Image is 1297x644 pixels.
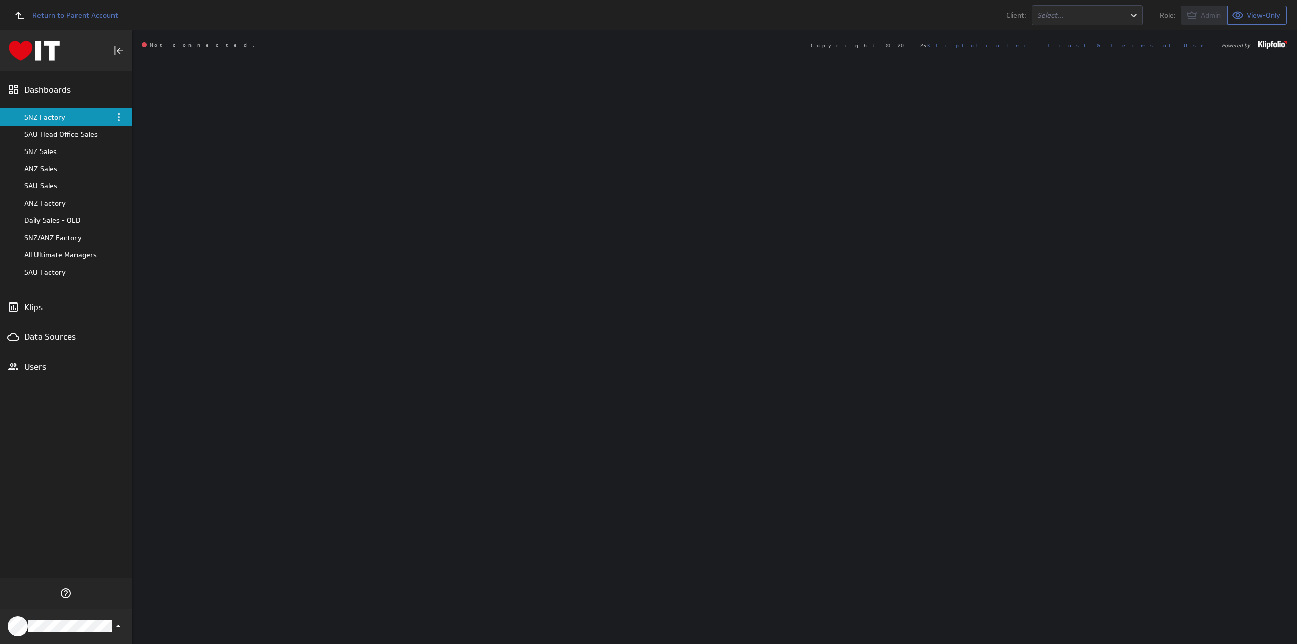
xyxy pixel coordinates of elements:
span: View-Only [1247,11,1280,20]
div: Daily Sales - OLD [24,216,109,225]
div: SNZ Sales [24,147,109,156]
div: SAU Sales [24,181,109,191]
span: Not connected. [142,42,254,48]
div: All Ultimate Managers [24,250,109,259]
button: View as View-Only [1228,6,1287,25]
div: Data Sources [24,331,107,343]
div: Menu [111,110,126,124]
div: SNZ Factory [24,112,109,122]
span: Role: [1160,12,1176,19]
button: View as Admin [1181,6,1228,25]
div: Klips [24,301,107,313]
div: Go to Dashboards [9,41,60,61]
div: Menu [112,111,125,123]
span: Copyright © 2025 [811,43,1036,48]
div: ANZ Sales [24,164,109,173]
a: Trust & Terms of Use [1047,42,1211,49]
div: SAU Factory [24,268,109,277]
img: logo-footer.png [1258,41,1287,49]
div: SNZ/ANZ Factory [24,233,109,242]
span: Client: [1006,12,1026,19]
div: Dashboard menu [112,111,125,123]
div: Help [57,585,74,602]
a: Klipfolio Inc. [927,42,1036,49]
div: Collapse [110,42,127,59]
div: Dashboards [24,84,107,95]
img: Klipfolio logo [9,41,60,61]
span: Return to Parent Account [32,12,118,19]
div: Users [24,361,107,372]
div: ANZ Factory [24,199,109,208]
div: Select... [1037,12,1120,19]
span: Powered by [1222,43,1250,48]
span: Admin [1201,11,1221,20]
div: SAU Head Office Sales [24,130,109,139]
a: Return to Parent Account [8,4,118,26]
